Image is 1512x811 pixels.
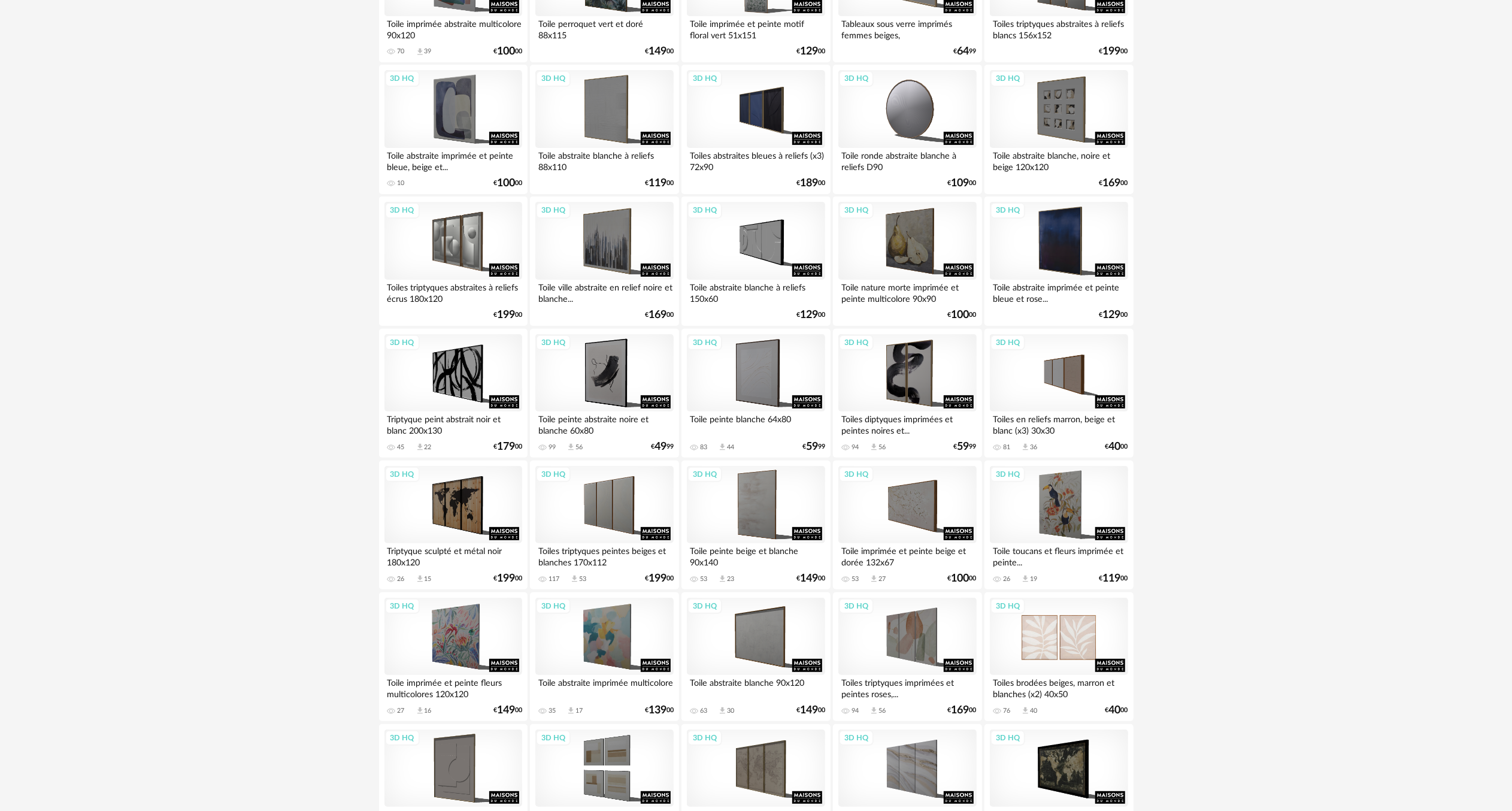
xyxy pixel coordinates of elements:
[958,47,969,56] span: 64
[379,196,528,326] a: 3D HQ Toiles triptyques abstraites à reliefs écrus 180x120 €19900
[800,574,818,583] span: 149
[575,707,583,715] div: 17
[649,706,666,715] span: 139
[379,592,528,722] a: 3D HQ Toile imprimée et peinte fleurs multicolores 120x120 27 Download icon 16 €14900
[530,329,678,458] a: 3D HQ Toile peinte abstraite noire et blanche 60x80 99 Download icon 56 €4999
[536,467,571,482] div: 3D HQ
[990,730,1025,746] div: 3D HQ
[645,179,674,187] div: € 00
[535,148,673,172] div: Toile abstraite blanche à reliefs 88x110
[385,467,420,482] div: 3D HQ
[1021,706,1030,715] span: Download icon
[687,71,722,86] div: 3D HQ
[649,574,666,583] span: 199
[384,543,522,567] div: Triptyque sculpté et métal noir 180x120
[952,179,969,187] span: 109
[1003,443,1010,452] div: 81
[954,443,977,451] div: € 99
[398,707,405,715] div: 27
[869,706,878,715] span: Download icon
[530,65,678,194] a: 3D HQ Toile abstraite blanche à reliefs 88x110 €11900
[385,730,420,746] div: 3D HQ
[379,329,528,458] a: 3D HQ Triptyque peint abstrait noir et blanc 200x130 45 Download icon 22 €17900
[833,592,981,722] a: 3D HQ Toiles triptyques imprimées et peintes roses,... 94 Download icon 56 €16900
[700,443,707,452] div: 83
[566,443,575,452] span: Download icon
[878,443,886,452] div: 56
[800,706,818,715] span: 149
[681,329,830,458] a: 3D HQ Toile peinte blanche 64x80 83 Download icon 44 €5999
[384,16,522,40] div: Toile imprimée abstraite multicolore 90x120
[416,443,425,452] span: Download icon
[990,598,1025,614] div: 3D HQ
[1103,47,1121,56] span: 199
[416,47,425,56] span: Download icon
[984,65,1133,194] a: 3D HQ Toile abstraite blanche, noire et beige 120x120 €16900
[1030,443,1037,452] div: 36
[570,574,579,583] span: Download icon
[952,311,969,319] span: 100
[1003,575,1010,583] div: 26
[379,461,528,590] a: 3D HQ Triptyque sculpté et métal noir 180x120 26 Download icon 15 €19900
[535,543,673,567] div: Toiles triptyques peintes beiges et blanches 170x112
[839,730,874,746] div: 3D HQ
[948,574,977,583] div: € 00
[655,443,666,451] span: 49
[1099,574,1128,583] div: € 00
[530,461,678,590] a: 3D HQ Toiles triptyques peintes beiges et blanches 170x112 117 Download icon 53 €19900
[990,543,1128,567] div: Toile toucans et fleurs imprimée et peinte...
[493,47,522,56] div: € 00
[497,574,515,583] span: 199
[384,148,522,172] div: Toile abstraite imprimée et peinte bleue, beige et...
[651,443,674,451] div: € 99
[990,335,1025,350] div: 3D HQ
[649,179,666,187] span: 119
[645,706,674,715] div: € 00
[852,575,859,583] div: 53
[833,65,981,194] a: 3D HQ Toile ronde abstraite blanche à reliefs D90 €10900
[687,202,722,218] div: 3D HQ
[796,179,825,187] div: € 00
[954,47,977,56] div: € 99
[497,443,515,451] span: 179
[493,706,522,715] div: € 00
[700,707,707,715] div: 63
[425,707,432,715] div: 16
[416,574,425,583] span: Download icon
[990,675,1128,699] div: Toiles brodées beiges, marron et blanches (x2) 40x50
[984,461,1133,590] a: 3D HQ Toile toucans et fleurs imprimée et peinte... 26 Download icon 19 €11900
[536,71,571,86] div: 3D HQ
[645,47,674,56] div: € 00
[493,574,522,583] div: € 00
[1109,706,1121,715] span: 40
[806,443,818,451] span: 59
[549,443,556,452] div: 99
[681,65,830,194] a: 3D HQ Toiles abstraites bleues à reliefs (x3) 72x90 €18900
[687,280,825,304] div: Toile abstraite blanche à reliefs 150x60
[1003,707,1010,715] div: 76
[385,202,420,218] div: 3D HQ
[718,443,727,452] span: Download icon
[990,411,1128,435] div: Toiles en reliefs marron, beige et blanc (x3) 30x30
[990,71,1025,86] div: 3D HQ
[425,575,432,583] div: 15
[1021,443,1030,452] span: Download icon
[839,202,874,218] div: 3D HQ
[984,592,1133,722] a: 3D HQ Toiles brodées beiges, marron et blanches (x2) 40x50 76 Download icon 40 €4000
[425,443,432,452] div: 22
[869,443,878,452] span: Download icon
[497,706,515,715] span: 149
[530,196,678,326] a: 3D HQ Toile ville abstraite en relief noire et blanche... €16900
[838,411,976,435] div: Toiles diptyques imprimées et peintes noires et...
[984,329,1133,458] a: 3D HQ Toiles en reliefs marron, beige et blanc (x3) 30x30 81 Download icon 36 €4000
[579,575,586,583] div: 53
[687,730,722,746] div: 3D HQ
[497,179,515,187] span: 100
[1103,574,1121,583] span: 119
[493,443,522,451] div: € 00
[493,311,522,319] div: € 00
[1099,311,1128,319] div: € 00
[575,443,583,452] div: 56
[536,730,571,746] div: 3D HQ
[833,461,981,590] a: 3D HQ Toile imprimée et peinte beige et dorée 132x67 53 Download icon 27 €10000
